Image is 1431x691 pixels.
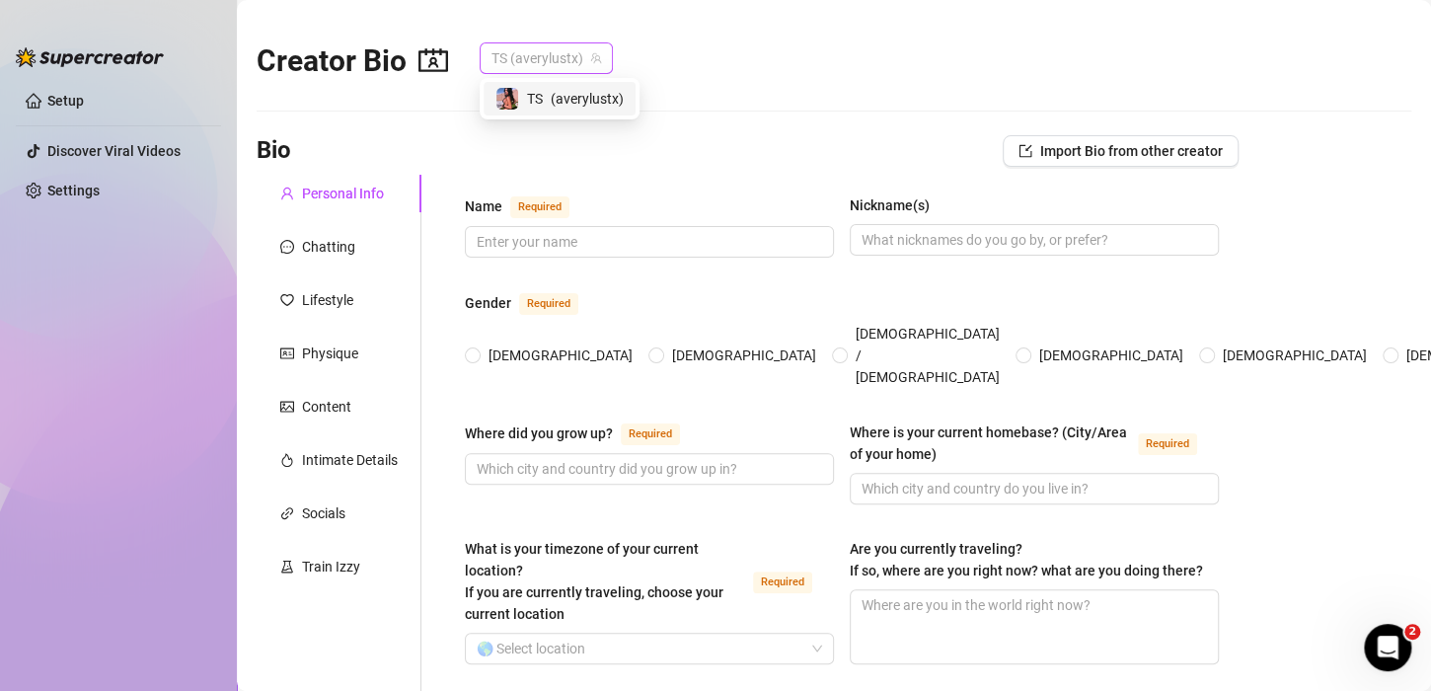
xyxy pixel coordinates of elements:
span: TS [527,88,543,110]
span: Required [753,572,812,593]
span: [DEMOGRAPHIC_DATA] [1031,345,1191,366]
span: idcard [280,346,294,360]
span: user [280,187,294,200]
span: Required [1138,433,1197,455]
a: Setup [47,93,84,109]
div: Personal Info [302,183,384,204]
span: [DEMOGRAPHIC_DATA] [481,345,640,366]
span: Required [621,423,680,445]
label: Name [465,194,591,218]
span: picture [280,400,294,414]
label: Gender [465,291,600,315]
span: What is your timezone of your current location? If you are currently traveling, choose your curre... [465,541,723,622]
div: Where did you grow up? [465,422,613,444]
div: Gender [465,292,511,314]
div: Chatting [302,236,355,258]
span: Import Bio from other creator [1040,143,1223,159]
input: Where is your current homebase? (City/Area of your home) [862,478,1203,499]
div: Physique [302,343,358,364]
img: TS (@averylustx) [496,88,518,110]
span: Required [510,196,569,218]
div: Nickname(s) [850,194,930,216]
div: Socials [302,502,345,524]
input: Nickname(s) [862,229,1203,251]
div: Where is your current homebase? (City/Area of your home) [850,422,1130,465]
div: Intimate Details [302,449,398,471]
label: Where is your current homebase? (City/Area of your home) [850,422,1219,465]
label: Nickname(s) [850,194,943,216]
span: Required [519,293,578,315]
h2: Creator Bio [257,42,448,80]
button: Import Bio from other creator [1003,135,1239,167]
span: heart [280,293,294,307]
h3: Bio [257,135,291,167]
span: link [280,506,294,520]
span: Are you currently traveling? If so, where are you right now? what are you doing there? [850,541,1203,578]
span: experiment [280,560,294,574]
span: import [1018,144,1032,158]
span: message [280,240,294,254]
a: Settings [47,183,100,198]
div: Content [302,396,351,418]
input: Where did you grow up? [477,458,818,480]
a: Discover Viral Videos [47,143,181,159]
span: TS (averylustx) [491,43,601,73]
img: logo-BBDzfeDw.svg [16,47,164,67]
span: contacts [418,45,448,75]
span: [DEMOGRAPHIC_DATA] [1215,345,1375,366]
input: Name [477,231,818,253]
label: Where did you grow up? [465,422,702,445]
span: team [590,52,602,64]
div: Name [465,195,502,217]
div: Lifestyle [302,289,353,311]
span: ( averylustx ) [551,88,624,110]
span: [DEMOGRAPHIC_DATA] [664,345,824,366]
span: 2 [1404,624,1420,640]
span: [DEMOGRAPHIC_DATA] / [DEMOGRAPHIC_DATA] [848,323,1008,388]
span: fire [280,453,294,467]
iframe: Intercom live chat [1364,624,1411,671]
div: Train Izzy [302,556,360,577]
